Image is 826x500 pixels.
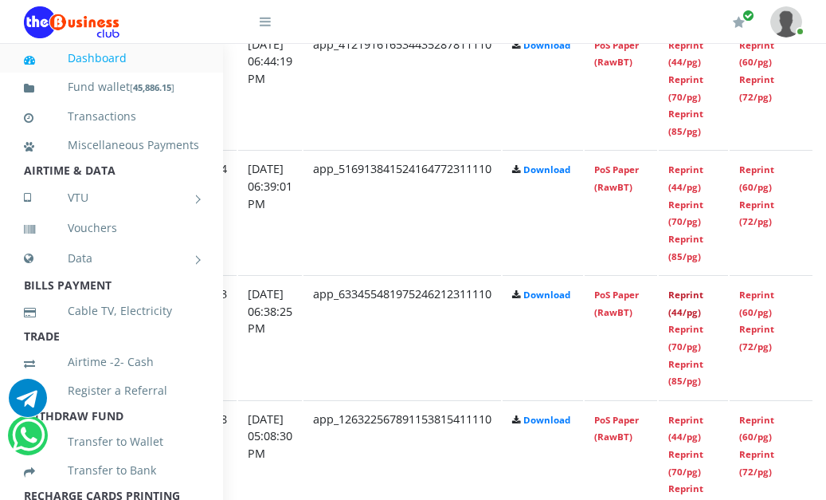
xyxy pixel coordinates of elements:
a: Data [24,238,199,278]
a: Reprint (44/pg) [668,289,703,318]
a: Download [523,289,570,301]
td: app_633455481975246212311110 [303,275,501,399]
a: Reprint (72/pg) [739,73,774,103]
a: Download [523,163,570,175]
a: Reprint (44/pg) [668,414,703,443]
a: Chat for support [12,428,45,455]
i: Renew/Upgrade Subscription [733,16,745,29]
small: [ ] [130,81,174,93]
a: PoS Paper (RawBT) [594,289,639,318]
img: Logo [24,6,119,38]
a: Reprint (60/pg) [739,163,774,193]
a: Reprint (85/pg) [668,358,703,388]
a: Download [523,39,570,51]
a: Reprint (70/pg) [668,323,703,352]
a: Reprint (72/pg) [739,199,774,228]
td: app_516913841524164772311110 [303,150,501,274]
a: Reprint (85/pg) [668,233,703,262]
span: Renew/Upgrade Subscription [742,10,754,22]
a: Reprint (85/pg) [668,108,703,137]
a: Reprint (72/pg) [739,323,774,352]
a: Chat for support [9,391,47,417]
td: [DATE] 06:39:01 PM [238,150,302,274]
a: PoS Paper (RawBT) [594,163,639,193]
a: Reprint (60/pg) [739,289,774,318]
td: app_412191616534435287811110 [303,26,501,149]
a: Reprint (70/pg) [668,73,703,103]
a: Miscellaneous Payments [24,127,199,163]
a: Reprint (70/pg) [668,448,703,478]
a: Cable TV, Electricity [24,293,199,329]
a: Airtime -2- Cash [24,344,199,380]
td: [DATE] 06:38:25 PM [238,275,302,399]
a: Transfer to Wallet [24,423,199,460]
a: Reprint (70/pg) [668,199,703,228]
b: 45,886.15 [133,81,171,93]
a: Reprint (72/pg) [739,448,774,478]
a: VTU [24,178,199,218]
a: Reprint (44/pg) [668,163,703,193]
a: Fund wallet[45,886.15] [24,69,199,106]
a: Dashboard [24,40,199,77]
td: [DATE] 06:44:19 PM [238,26,302,149]
a: PoS Paper (RawBT) [594,414,639,443]
a: Transactions [24,98,199,135]
a: Transfer to Bank [24,452,199,489]
a: Vouchers [24,210,199,246]
img: User [770,6,802,37]
a: Register a Referral [24,372,199,409]
a: Reprint (60/pg) [739,414,774,443]
a: Download [523,414,570,426]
